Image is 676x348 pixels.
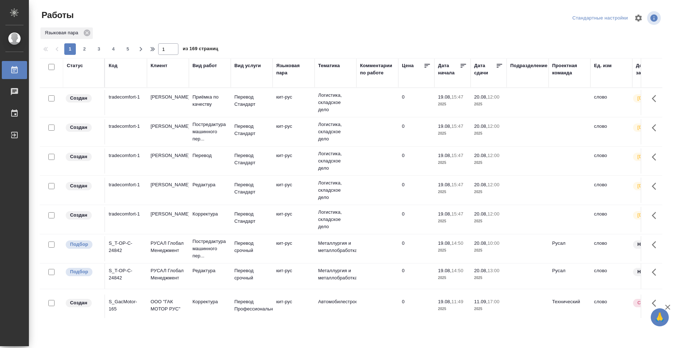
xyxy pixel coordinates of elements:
td: слово [590,264,632,289]
td: 0 [398,236,434,261]
p: 19.08, [438,299,451,304]
p: [DEMOGRAPHIC_DATA] [637,95,673,102]
p: 15:47 [451,211,463,217]
p: [PERSON_NAME] [151,210,185,218]
p: 12:00 [487,211,499,217]
div: Заказ еще не согласован с клиентом, искать исполнителей рано [65,152,101,162]
p: 14:50 [451,268,463,273]
p: Перевод [192,152,227,159]
p: Создан [70,153,87,160]
span: 5 [122,45,134,53]
div: S_T-OP-C-24842 [109,267,143,282]
td: кит-рус [273,236,315,261]
p: Нормальный [637,268,668,275]
div: tradecomfort-1 [109,123,143,130]
p: 20.08, [474,240,487,246]
p: 2025 [438,188,467,196]
span: 2 [79,45,90,53]
div: tradecomfort-1 [109,181,143,188]
p: Языковая пара [45,29,81,36]
button: 5 [122,43,134,55]
p: Перевод Стандарт [234,93,269,108]
p: Редактура [192,181,227,188]
p: 11.09, [474,299,487,304]
p: Нормальный [637,241,668,248]
td: слово [590,90,632,115]
p: 2025 [474,101,503,108]
p: [DEMOGRAPHIC_DATA] [637,182,673,190]
td: слово [590,178,632,203]
td: слово [590,236,632,261]
p: РУСАЛ Глобал Менеджмент [151,267,185,282]
td: 0 [398,295,434,320]
p: Редактура [192,267,227,274]
p: 15:47 [451,182,463,187]
p: Корректура [192,210,227,218]
p: [DEMOGRAPHIC_DATA] [637,153,673,160]
td: слово [590,207,632,232]
span: 4 [108,45,119,53]
p: 20.08, [474,123,487,129]
button: Здесь прячутся важные кнопки [647,207,665,224]
p: 19.08, [438,94,451,100]
p: 2025 [474,188,503,196]
p: Создан [70,212,87,219]
span: Настроить таблицу [630,9,647,27]
div: Заказ еще не согласован с клиентом, искать исполнителей рано [65,93,101,103]
td: слово [590,295,632,320]
p: Перевод Профессиональный [234,298,269,313]
p: 17:00 [487,299,499,304]
p: Перевод Стандарт [234,152,269,166]
button: Здесь прячутся важные кнопки [647,148,665,166]
p: 15:47 [451,94,463,100]
p: 20.08, [474,153,487,158]
td: 0 [398,264,434,289]
div: Можно подбирать исполнителей [65,267,101,277]
p: 2025 [438,218,467,225]
p: 2025 [438,159,467,166]
p: 20.08, [474,268,487,273]
button: 2 [79,43,90,55]
button: Здесь прячутся важные кнопки [647,295,665,312]
p: 12:00 [487,123,499,129]
p: Перевод Стандарт [234,123,269,137]
div: Дата начала [438,62,460,77]
p: Подбор [70,241,88,248]
p: Логистика, складское дело [318,179,353,201]
div: Заказ еще не согласован с клиентом, искать исполнителей рано [65,181,101,191]
div: tradecomfort-1 [109,210,143,218]
p: Постредактура машинного пер... [192,121,227,143]
div: Код [109,62,117,69]
td: кит-рус [273,178,315,203]
p: 2025 [438,274,467,282]
p: Создан [70,124,87,131]
p: 19.08, [438,268,451,273]
p: Создан [70,299,87,306]
div: Подразделение [510,62,547,69]
p: 15:47 [451,153,463,158]
td: 0 [398,119,434,144]
p: 2025 [438,101,467,108]
div: Статус [67,62,83,69]
p: ООО "ГАК МОТОР РУС" [151,298,185,313]
p: Корректура [192,298,227,305]
p: Логистика, складское дело [318,209,353,230]
td: слово [590,119,632,144]
p: Перевод Стандарт [234,210,269,225]
span: Посмотреть информацию [647,11,662,25]
div: tradecomfort-1 [109,152,143,159]
td: кит-рус [273,264,315,289]
p: 2025 [474,274,503,282]
div: Вид работ [192,62,217,69]
div: split button [571,13,630,24]
div: Заказ еще не согласован с клиентом, искать исполнителей рано [65,123,101,132]
td: Технический [549,295,590,320]
p: [PERSON_NAME] [151,123,185,130]
p: Перевод срочный [234,267,269,282]
p: 19.08, [438,211,451,217]
p: [PERSON_NAME] [151,152,185,159]
p: 10:00 [487,240,499,246]
p: Логистика, складское дело [318,121,353,143]
p: Срочный [637,299,659,306]
p: 2025 [474,218,503,225]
